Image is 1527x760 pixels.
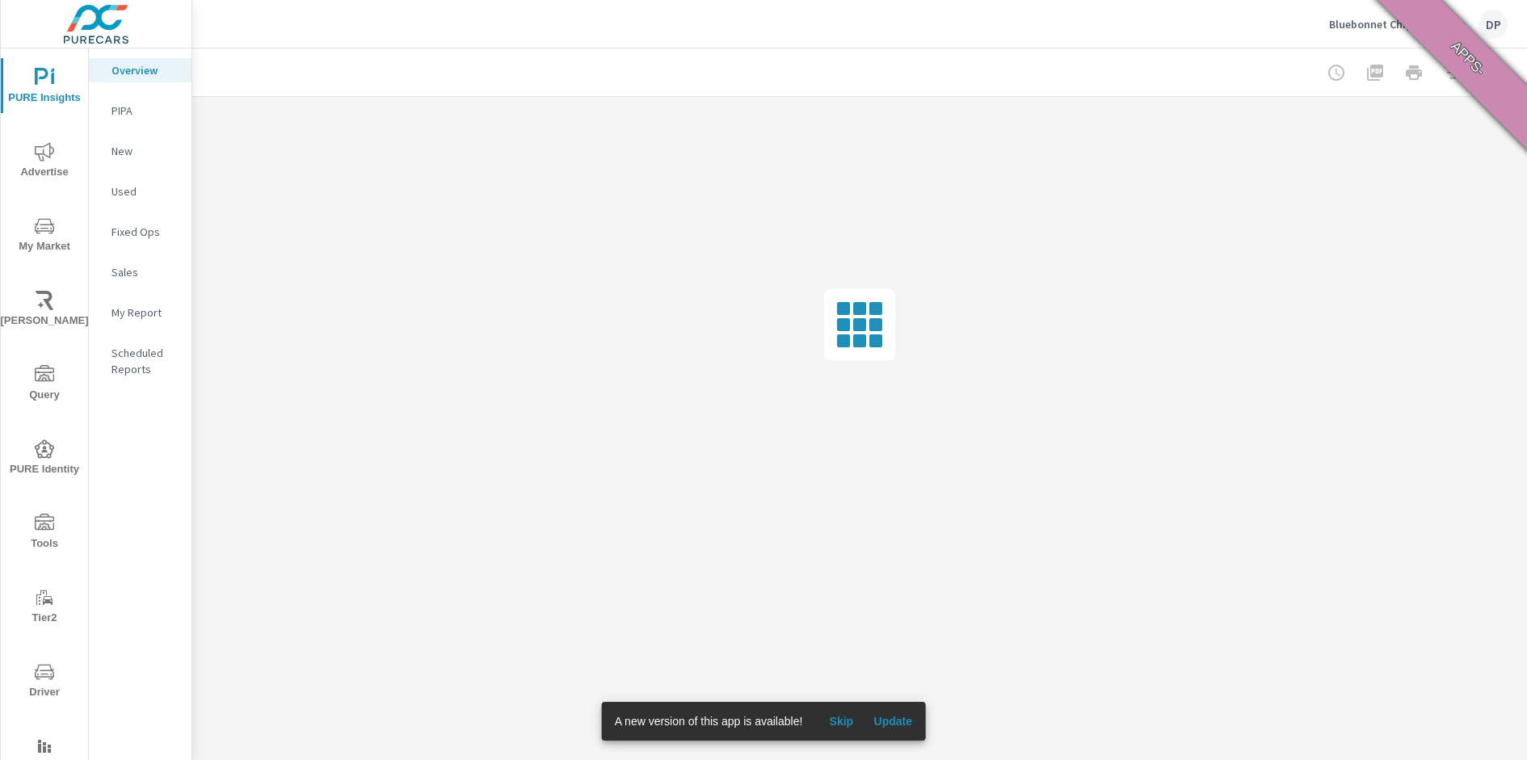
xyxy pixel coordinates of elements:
[89,58,191,82] div: Overview
[111,224,179,240] p: Fixed Ops
[822,714,860,729] span: Skip
[1479,10,1508,39] div: DP
[111,103,179,119] p: PIPA
[89,341,191,381] div: Scheduled Reports
[815,708,867,734] button: Skip
[873,714,912,729] span: Update
[111,62,179,78] p: Overview
[89,179,191,204] div: Used
[111,304,179,321] p: My Report
[6,142,83,182] span: Advertise
[89,99,191,123] div: PIPA
[6,588,83,628] span: Tier2
[111,143,179,159] p: New
[6,291,83,330] span: [PERSON_NAME]
[89,139,191,163] div: New
[111,264,179,280] p: Sales
[867,708,919,734] button: Update
[6,68,83,107] span: PURE Insights
[615,715,803,728] span: A new version of this app is available!
[6,514,83,553] span: Tools
[6,439,83,479] span: PURE Identity
[89,260,191,284] div: Sales
[89,220,191,244] div: Fixed Ops
[111,345,179,377] p: Scheduled Reports
[1329,17,1466,31] p: Bluebonnet Chrysler Dodge
[89,300,191,325] div: My Report
[6,662,83,702] span: Driver
[6,216,83,256] span: My Market
[6,365,83,405] span: Query
[111,183,179,199] p: Used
